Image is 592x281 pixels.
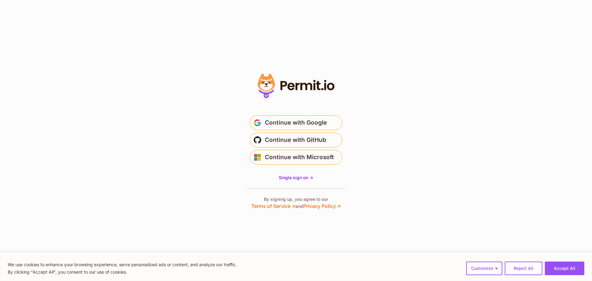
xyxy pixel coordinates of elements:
p: By signing up, you agree to our and [251,196,341,210]
button: Accept All [545,262,584,275]
button: Continue with Microsoft [250,150,342,165]
button: Continue with GitHub [250,133,342,147]
button: Continue with Google [250,115,342,130]
a: Privacy Policy ↗ [303,203,341,209]
span: Continue with Google [265,118,327,128]
span: Continue with GitHub [265,135,326,145]
button: Customize [466,262,502,275]
a: Terms of Service ↗ [251,203,295,209]
p: By clicking "Accept All", you consent to our use of cookies. [8,268,237,276]
button: Reject All [505,262,542,275]
span: Single sign on -> [279,175,313,180]
p: We use cookies to enhance your browsing experience, serve personalized ads or content, and analyz... [8,261,237,268]
span: Continue with Microsoft [265,152,334,162]
a: Single sign on -> [279,175,313,181]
